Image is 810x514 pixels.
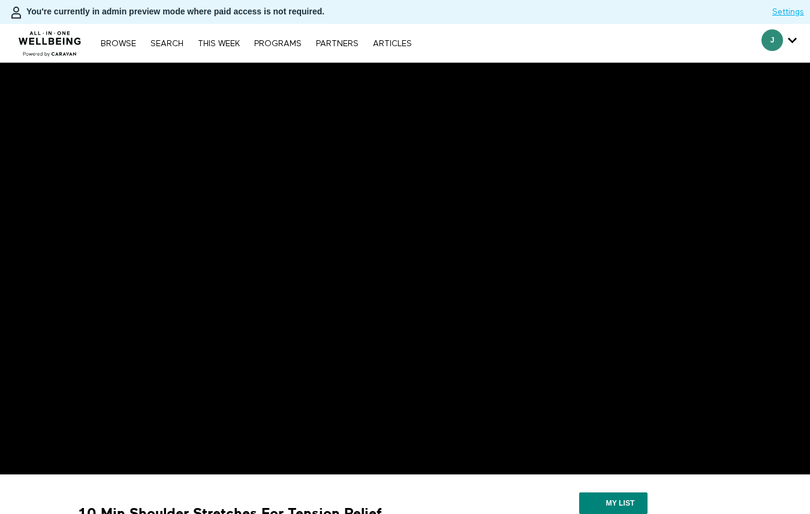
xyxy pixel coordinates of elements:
[144,40,189,48] a: Search
[248,40,308,48] a: PROGRAMS
[772,6,804,18] a: Settings
[752,24,806,62] div: Secondary
[95,40,142,48] a: Browse
[310,40,365,48] a: PARTNERS
[367,40,418,48] a: ARTICLES
[192,40,246,48] a: THIS WEEK
[95,37,417,49] nav: Primary
[579,492,647,514] button: My list
[9,5,23,20] img: person-bdfc0eaa9744423c596e6e1c01710c89950b1dff7c83b5d61d716cfd8139584f.svg
[14,22,86,58] img: CARAVAN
